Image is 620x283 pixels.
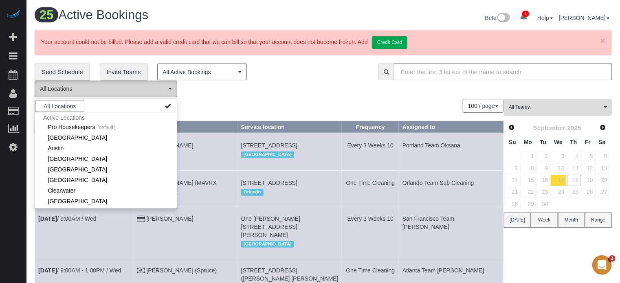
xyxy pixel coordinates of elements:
th: Customer [133,121,237,133]
span: Wednesday [554,139,563,145]
a: Beta [485,15,510,21]
li: Cincinnati [35,175,177,185]
a: Pro Housekeepers [35,122,177,132]
a: 28 [506,199,519,210]
td: Service location [237,133,342,170]
span: [GEOGRAPHIC_DATA] [241,151,295,158]
li: Chicago [35,164,177,175]
td: Assigned to [399,171,503,206]
td: Service location [237,171,342,206]
span: [STREET_ADDRESS] [241,142,297,149]
span: One [PERSON_NAME][STREET_ADDRESS][PERSON_NAME] [241,215,301,238]
span: Your account could not be billed. Please add a valid credit card that we can bill so that your ac... [41,39,407,45]
span: All Active Bookings [163,68,236,76]
td: Customer [133,133,237,170]
a: 29 [520,199,535,210]
a: Next [597,122,609,133]
td: Frequency [342,206,399,258]
a: 16 [536,175,550,186]
td: Assigned to [399,206,503,258]
a: [PERSON_NAME] (MAVRX Sports Housing) [137,180,217,194]
li: Atlanta [35,132,177,143]
h1: Active Bookings [35,8,317,22]
a: 11 [567,163,580,174]
a: [PERSON_NAME] [559,15,610,21]
a: × [600,36,605,45]
a: [PERSON_NAME] (Spruce) [147,267,217,274]
td: Frequency [342,133,399,170]
a: [DATE]/ 9:00AM / Wed [38,215,97,222]
span: Prev [508,124,515,131]
button: All Locations [35,101,84,112]
a: 15 [520,175,535,186]
a: 26 [581,187,595,198]
td: Customer [133,206,237,258]
a: 3 [550,151,566,162]
a: 1 [516,8,532,26]
a: [GEOGRAPHIC_DATA] [35,196,177,206]
a: 21 [506,187,519,198]
th: Service location [237,121,342,133]
a: 8 [520,163,535,174]
a: [GEOGRAPHIC_DATA] [35,154,177,164]
td: Assigned to [399,133,503,170]
a: Help [537,15,553,21]
i: Check Payment [137,268,145,274]
a: Prev [506,122,517,133]
a: 5 [581,151,595,162]
li: Boston [35,154,177,164]
a: 1 [520,151,535,162]
a: 23 [536,187,550,198]
a: [GEOGRAPHIC_DATA] [35,132,177,143]
a: [DATE]/ 9:00AM - 1:00PM / Wed [38,267,121,274]
i: Credit Card Payment [137,216,145,222]
button: All Active Bookings [157,64,247,80]
span: Orlando [241,189,264,195]
img: New interface [497,13,510,24]
span: Thursday [570,139,577,145]
button: All Locations [35,81,177,97]
a: Clearwater [35,185,177,196]
span: Next [600,124,606,131]
span: Tuesday [540,139,546,145]
a: Austin [35,143,177,154]
a: 2 [536,151,550,162]
div: Location [241,187,339,197]
span: Friday [585,139,591,145]
img: Automaid Logo [5,8,21,20]
a: Credit Card [372,36,407,49]
a: 6 [596,151,609,162]
span: [GEOGRAPHIC_DATA] [241,241,295,248]
th: Assigned to [399,121,503,133]
span: Active Locations [35,112,177,123]
span: [STREET_ADDRESS] [241,180,297,186]
td: Service location [237,206,342,258]
span: 25 [35,7,58,22]
th: Frequency [342,121,399,133]
nav: Pagination navigation [463,99,503,113]
a: 17 [550,175,566,186]
a: 12 [581,163,595,174]
a: 7 [506,163,519,174]
td: Schedule date [35,206,134,258]
a: 13 [596,163,609,174]
b: [DATE] [38,215,57,222]
span: 2025 [567,124,581,131]
a: 30 [536,199,550,210]
a: 27 [596,187,609,198]
td: Customer [133,171,237,206]
div: Location [241,149,339,160]
button: 100 / page [463,99,503,113]
span: Monday [524,139,532,145]
a: 18 [567,175,580,186]
span: September [533,124,566,131]
a: 19 [581,175,595,186]
span: Saturday [599,139,606,145]
iframe: Intercom live chat [592,255,612,275]
a: 9 [536,163,550,174]
span: All Teams [509,104,602,111]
